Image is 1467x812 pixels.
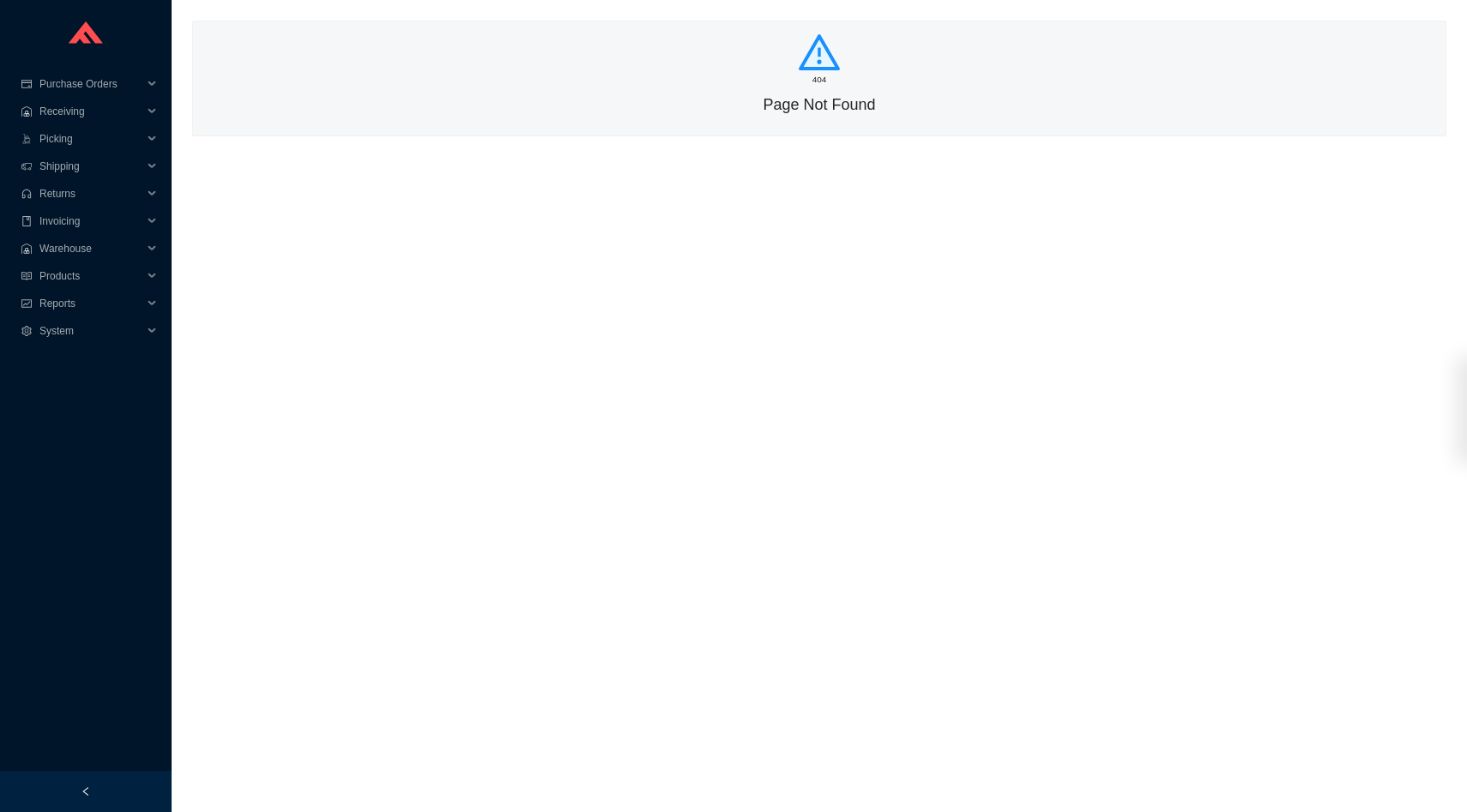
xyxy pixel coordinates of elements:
span: credit-card [21,79,33,89]
span: customer-service [21,189,33,199]
span: Invoicing [39,208,142,235]
span: Purchase Orders [39,70,142,98]
span: Shipping [39,153,142,180]
h1: 404 [812,73,827,87]
span: Returns [39,180,142,208]
span: left [81,786,91,797]
span: book [21,216,33,226]
span: read [21,271,33,281]
span: Receiving [39,98,142,125]
span: setting [21,326,33,336]
span: warning [799,32,840,73]
span: Products [39,262,142,290]
h2: Page Not Found [763,92,875,117]
span: Picking [39,125,142,153]
span: Warehouse [39,235,142,262]
span: System [39,317,142,345]
span: fund [21,298,33,309]
span: Reports [39,290,142,317]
